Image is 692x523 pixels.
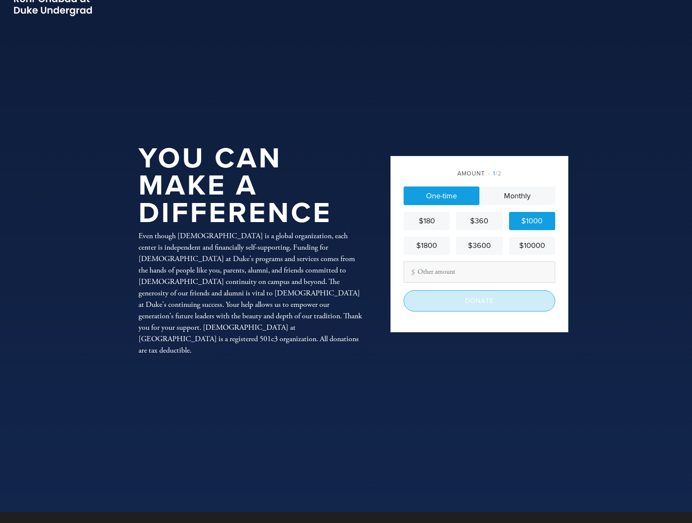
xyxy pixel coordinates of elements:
a: $1800 [404,236,450,255]
div: $10000 [512,240,552,251]
div: $180 [407,215,446,227]
div: $1800 [407,240,446,251]
a: $180 [404,212,450,230]
span: /2 [488,170,501,177]
a: $1000 [509,212,555,230]
div: $1000 [512,215,552,227]
a: Monthly [479,186,555,205]
input: Donate [404,290,555,312]
a: One-time [404,186,479,205]
h1: You Can Make a Difference [138,145,363,227]
a: $3600 [456,236,502,255]
div: Even though [DEMOGRAPHIC_DATA] is a global organization, each center is independent and financial... [138,230,363,356]
div: Amount [404,169,555,178]
a: $360 [456,212,502,230]
input: Other amount [404,261,555,283]
div: $3600 [459,240,499,251]
div: $360 [459,215,499,227]
a: $10000 [509,236,555,255]
span: 1 [493,170,495,177]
